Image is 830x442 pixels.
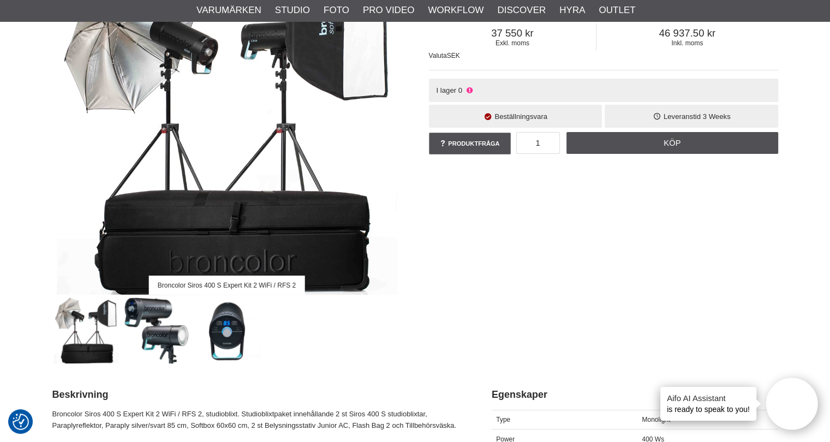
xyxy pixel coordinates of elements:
[596,39,778,47] span: Inkl. moms
[53,297,119,363] img: Broncolor Siros 400 S Expert Kit 2 WiFi / RFS 2
[496,416,510,423] span: Type
[660,387,756,421] div: is ready to speak to you!
[13,414,29,430] img: Revisit consent button
[667,392,750,404] h4: Aifo AI Assistant
[324,3,349,17] a: Foto
[429,27,596,39] span: 37 550
[497,3,546,17] a: Discover
[194,297,260,363] img: broncolor
[664,112,701,121] span: Leveranstid
[123,297,189,363] img: broncolor
[429,52,447,59] span: Valuta
[596,27,778,39] span: 46 937.50
[559,3,585,17] a: Hyra
[702,112,730,121] span: 3 Weeks
[642,416,670,423] span: Monolight
[566,132,778,154] a: Köp
[458,86,462,94] span: 0
[447,52,460,59] span: SEK
[363,3,414,17] a: Pro Video
[492,388,778,402] h2: Egenskaper
[599,3,635,17] a: Outlet
[148,276,305,295] div: Broncolor Siros 400 S Expert Kit 2 WiFi / RFS 2
[428,3,483,17] a: Workflow
[465,86,474,94] i: Ej i lager
[52,409,464,432] p: Broncolor Siros 400 S Expert Kit 2 WiFi / RFS 2, studioblixt. Studioblixtpaket innehållande 2 st ...
[436,86,456,94] span: I lager
[429,133,511,154] a: Produktfråga
[494,112,547,121] span: Beställningsvara
[275,3,310,17] a: Studio
[429,39,596,47] span: Exkl. moms
[52,388,464,402] h2: Beskrivning
[196,3,261,17] a: Varumärken
[13,412,29,432] button: Samtyckesinställningar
